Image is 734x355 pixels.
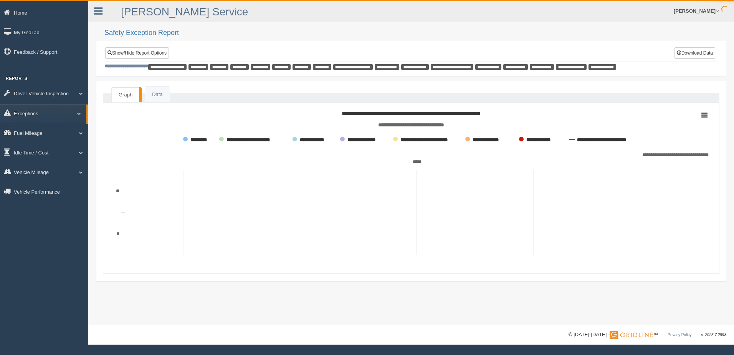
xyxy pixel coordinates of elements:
[674,47,715,59] button: Download Data
[121,6,248,18] a: [PERSON_NAME] Service
[112,87,139,103] a: Graph
[701,333,726,337] span: v. 2025.7.2993
[610,331,653,339] img: Gridline
[569,331,726,339] div: © [DATE]-[DATE] - ™
[145,87,169,103] a: Data
[104,29,726,37] h2: Safety Exception Report
[105,47,169,59] a: Show/Hide Report Options
[668,333,691,337] a: Privacy Policy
